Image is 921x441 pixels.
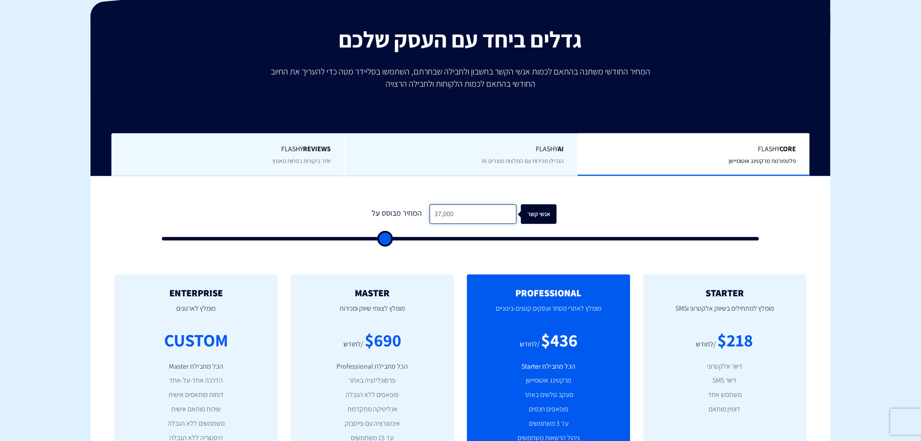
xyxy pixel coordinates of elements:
div: CUSTOM [164,328,228,353]
h2: MASTER [304,288,441,298]
li: פופאפים חכמים [480,404,617,414]
b: AI [558,144,564,153]
li: דיוור אלקטרוני [656,362,793,372]
h2: גדלים ביחד עם העסק שלכם [97,27,824,52]
div: /לחודש [696,339,716,349]
div: /לחודש [520,339,540,349]
h2: STARTER [656,288,793,298]
li: אינטגרציה עם פייסבוק [304,419,441,429]
span: Flashy [124,144,331,154]
span: הגדילו מכירות עם המלצות מוצרים AI [482,157,564,165]
b: REVIEWS [303,144,331,153]
li: אנליטיקה מתקדמת [304,404,441,414]
span: יותר ביקורות בפחות מאמץ [272,157,331,165]
span: Flashy [358,144,564,154]
li: דומיין מותאם [656,404,793,414]
b: Core [780,144,797,153]
li: מרקטינג אוטומיישן [480,376,617,386]
p: מומלץ לאתרי מסחר ועסקים קטנים-בינוניים [480,298,617,328]
li: דיוור SMS [656,376,793,386]
li: משתמש אחד [656,390,793,400]
p: מומלץ לצוותי שיווק ומכירות [304,298,441,328]
li: הכל מחבילת Starter [480,362,617,372]
li: שירות מותאם אישית [128,404,265,414]
li: עד 3 משתמשים [480,419,617,429]
li: פופאפים ללא הגבלה [304,390,441,400]
div: המחיר מבוסס על [364,204,430,224]
li: פרסונליזציה באתר [304,376,441,386]
h2: ENTERPRISE [128,288,265,298]
li: הכל מחבילת Professional [304,362,441,372]
p: מומלץ למתחילים בשיווק אלקטרוני וSMS [656,298,793,328]
p: מומלץ לארגונים [128,298,265,328]
li: מעקב גולשים באתר [480,390,617,400]
div: $436 [541,328,578,353]
li: משתמשים ללא הגבלה [128,419,265,429]
div: אנשי קשר [527,204,562,224]
div: /לחודש [343,339,363,349]
li: דוחות מותאמים אישית [128,390,265,400]
span: פלטפורמת מרקטינג אוטומיישן [729,157,797,165]
h2: PROFESSIONAL [480,288,617,298]
li: הדרכה אחד-על-אחד [128,376,265,386]
p: המחיר החודשי משתנה בהתאם לכמות אנשי הקשר בחשבון ולחבילה שבחרתם, השתמשו בסליידר מטה כדי להעריך את ... [265,65,656,90]
div: $690 [365,328,401,353]
div: $218 [718,328,753,353]
li: הכל מחבילת Master [128,362,265,372]
span: Flashy [591,144,797,154]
